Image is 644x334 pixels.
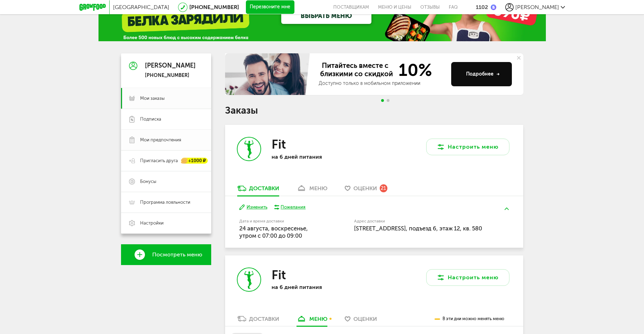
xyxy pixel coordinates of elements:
button: Настроить меню [426,269,509,286]
a: Доставки [234,185,283,196]
span: Питайтесь вместе с близкими со скидкой [319,61,394,79]
p: на 6 дней питания [272,284,362,290]
label: Дата и время доставки [239,219,319,223]
span: Настройки [140,220,164,226]
button: Пожелания [274,204,306,210]
img: family-banner.579af9d.jpg [225,53,312,95]
a: Подписка [121,109,211,130]
button: Подробнее [451,62,512,86]
a: меню [293,315,331,326]
h1: Заказы [225,106,523,115]
span: Подписка [140,116,161,122]
div: меню [309,185,327,192]
div: [PHONE_NUMBER] [145,72,196,79]
div: меню [309,316,327,322]
div: [PERSON_NAME] [145,62,196,69]
span: Go to slide 2 [387,99,389,102]
img: bonus_b.cdccf46.png [491,5,496,10]
a: Пригласить друга +1000 ₽ [121,150,211,171]
button: Изменить [239,204,267,211]
span: Бонусы [140,178,156,185]
div: Доставки [249,185,279,192]
a: Посмотреть меню [121,244,211,265]
a: Оценки [341,315,380,326]
span: 10% [394,61,432,79]
span: Программа лояльности [140,199,190,205]
button: Настроить меню [426,139,509,155]
a: Программа лояльности [121,192,211,213]
h3: Fit [272,267,286,282]
a: Настройки [121,213,211,234]
button: Перезвоните мне [246,0,294,14]
div: 1102 [476,4,488,10]
h3: Fit [272,137,286,152]
label: Адрес доставки [354,219,483,223]
div: 21 [380,184,387,192]
span: Посмотреть меню [152,252,202,258]
div: Подробнее [466,71,500,78]
a: меню [293,185,331,196]
a: Доставки [234,315,283,326]
a: Мои предпочтения [121,130,211,150]
span: [GEOGRAPHIC_DATA] [113,4,169,10]
span: Мои предпочтения [140,137,181,143]
a: Бонусы [121,171,211,192]
div: Пожелания [281,204,306,210]
span: Оценки [353,316,377,322]
div: Доступно только в мобильном приложении [319,80,446,87]
a: Оценки 21 [341,185,391,196]
div: +1000 ₽ [181,158,208,164]
span: Мои заказы [140,95,165,102]
a: [PHONE_NUMBER] [189,4,239,10]
span: [STREET_ADDRESS], подъезд 6, этаж 12, кв. 580 [354,225,482,232]
img: arrow-up-green.5eb5f82.svg [505,208,509,210]
p: на 6 дней питания [272,153,362,160]
a: Мои заказы [121,88,211,109]
span: Пригласить друга [140,158,178,164]
span: 24 августа, воскресенье, утром c 07:00 до 09:00 [239,225,308,239]
span: [PERSON_NAME] [515,4,559,10]
span: Оценки [353,185,377,192]
a: ВЫБРАТЬ МЕНЮ [281,8,371,24]
span: Go to slide 1 [381,99,384,102]
div: В эти дни можно менять меню [435,312,504,326]
div: Доставки [249,316,279,322]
